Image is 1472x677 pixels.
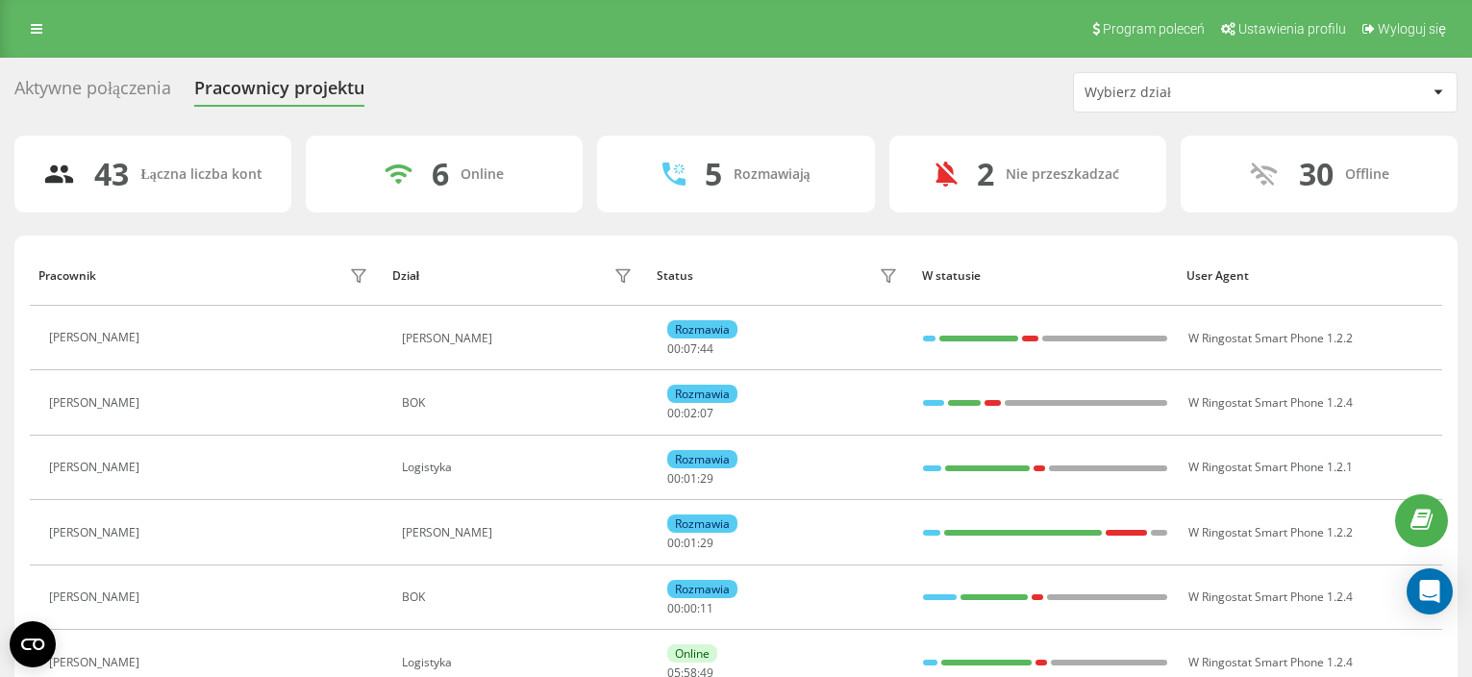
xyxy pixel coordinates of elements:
span: 00 [667,340,681,357]
div: [PERSON_NAME] [49,331,144,344]
span: Wyloguj się [1378,21,1446,37]
div: [PERSON_NAME] [49,656,144,669]
div: [PERSON_NAME] [49,590,144,604]
span: W Ringostat Smart Phone 1.2.1 [1188,459,1353,475]
span: 01 [684,535,697,551]
div: Online [461,166,504,183]
div: 2 [977,156,994,192]
span: 00 [667,405,681,421]
div: [PERSON_NAME] [49,396,144,410]
span: 02 [684,405,697,421]
span: 07 [700,405,713,421]
span: 29 [700,535,713,551]
div: User Agent [1186,269,1434,283]
div: : : [667,537,713,550]
div: Logistyka [402,461,636,474]
div: Rozmawia [667,450,737,468]
div: Dział [392,269,419,283]
div: [PERSON_NAME] [402,526,636,539]
div: Online [667,644,717,663]
span: 01 [684,470,697,487]
div: Rozmawia [667,514,737,533]
div: Rozmawia [667,580,737,598]
div: W statusie [922,269,1169,283]
span: Program poleceń [1103,21,1205,37]
div: [PERSON_NAME] [49,461,144,474]
div: Pracownicy projektu [194,78,364,108]
div: : : [667,342,713,356]
div: Pracownik [38,269,96,283]
span: 00 [667,535,681,551]
div: BOK [402,590,636,604]
span: Ustawienia profilu [1238,21,1346,37]
div: Status [657,269,693,283]
div: Open Intercom Messenger [1407,568,1453,614]
div: Nie przeszkadzać [1006,166,1119,183]
span: 00 [684,600,697,616]
div: 5 [705,156,722,192]
span: W Ringostat Smart Phone 1.2.4 [1188,589,1353,605]
div: 30 [1299,156,1334,192]
div: Offline [1345,166,1389,183]
div: : : [667,472,713,486]
div: BOK [402,396,636,410]
span: W Ringostat Smart Phone 1.2.4 [1188,394,1353,411]
span: 00 [667,470,681,487]
span: 11 [700,600,713,616]
button: Open CMP widget [10,621,56,667]
span: W Ringostat Smart Phone 1.2.2 [1188,524,1353,540]
div: : : [667,407,713,420]
div: Wybierz dział [1085,85,1314,101]
div: Rozmawiają [734,166,811,183]
div: Logistyka [402,656,636,669]
span: W Ringostat Smart Phone 1.2.2 [1188,330,1353,346]
div: Rozmawia [667,320,737,338]
span: 29 [700,470,713,487]
div: Rozmawia [667,385,737,403]
div: 6 [432,156,449,192]
div: 43 [94,156,129,192]
div: Aktywne połączenia [14,78,171,108]
div: [PERSON_NAME] [402,332,636,345]
div: [PERSON_NAME] [49,526,144,539]
div: Łączna liczba kont [140,166,262,183]
span: 44 [700,340,713,357]
div: : : [667,602,713,615]
span: 07 [684,340,697,357]
span: W Ringostat Smart Phone 1.2.4 [1188,654,1353,670]
span: 00 [667,600,681,616]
